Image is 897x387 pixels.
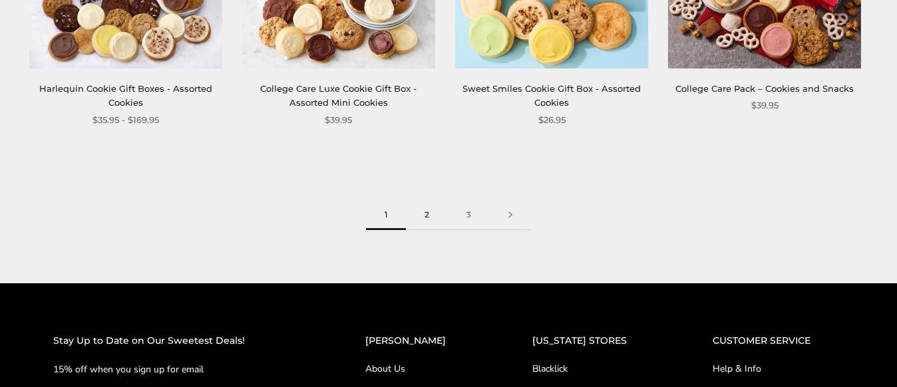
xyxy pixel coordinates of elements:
a: Help & Info [713,362,844,376]
a: Next page [490,200,531,230]
h2: [PERSON_NAME] [365,333,479,348]
a: 3 [448,200,490,230]
p: 15% off when you sign up for email [53,362,312,377]
a: Harlequin Cookie Gift Boxes - Assorted Cookies [39,83,212,108]
span: $26.95 [538,113,566,127]
a: About Us [365,362,479,376]
span: $39.95 [325,113,352,127]
span: 1 [366,200,406,230]
a: 2 [406,200,448,230]
h2: Stay Up to Date on Our Sweetest Deals! [53,333,312,348]
a: Blacklick [532,362,660,376]
a: Sweet Smiles Cookie Gift Box - Assorted Cookies [462,83,641,108]
a: College Care Pack – Cookies and Snacks [675,83,854,94]
h2: [US_STATE] STORES [532,333,660,348]
h2: CUSTOMER SERVICE [713,333,844,348]
span: $39.95 [751,98,779,112]
a: College Care Luxe Cookie Gift Box - Assorted Mini Cookies [260,83,417,108]
span: $35.95 - $169.95 [92,113,159,127]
